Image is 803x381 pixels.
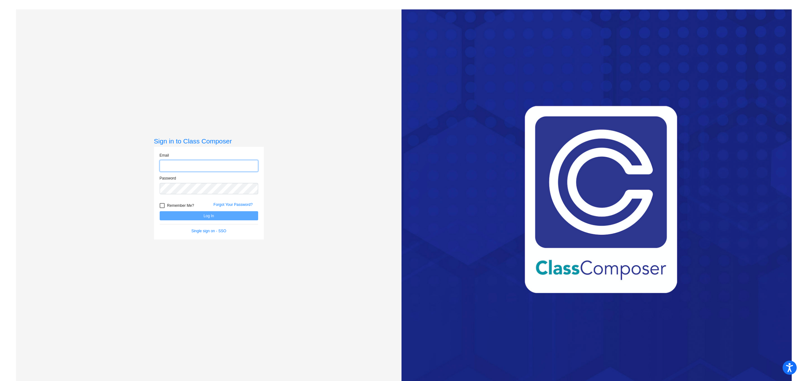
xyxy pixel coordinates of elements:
[191,229,226,233] a: Single sign on - SSO
[154,137,264,145] h3: Sign in to Class Composer
[160,211,258,220] button: Log In
[214,202,253,207] a: Forgot Your Password?
[160,175,176,181] label: Password
[160,153,169,158] label: Email
[167,202,194,209] span: Remember Me?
